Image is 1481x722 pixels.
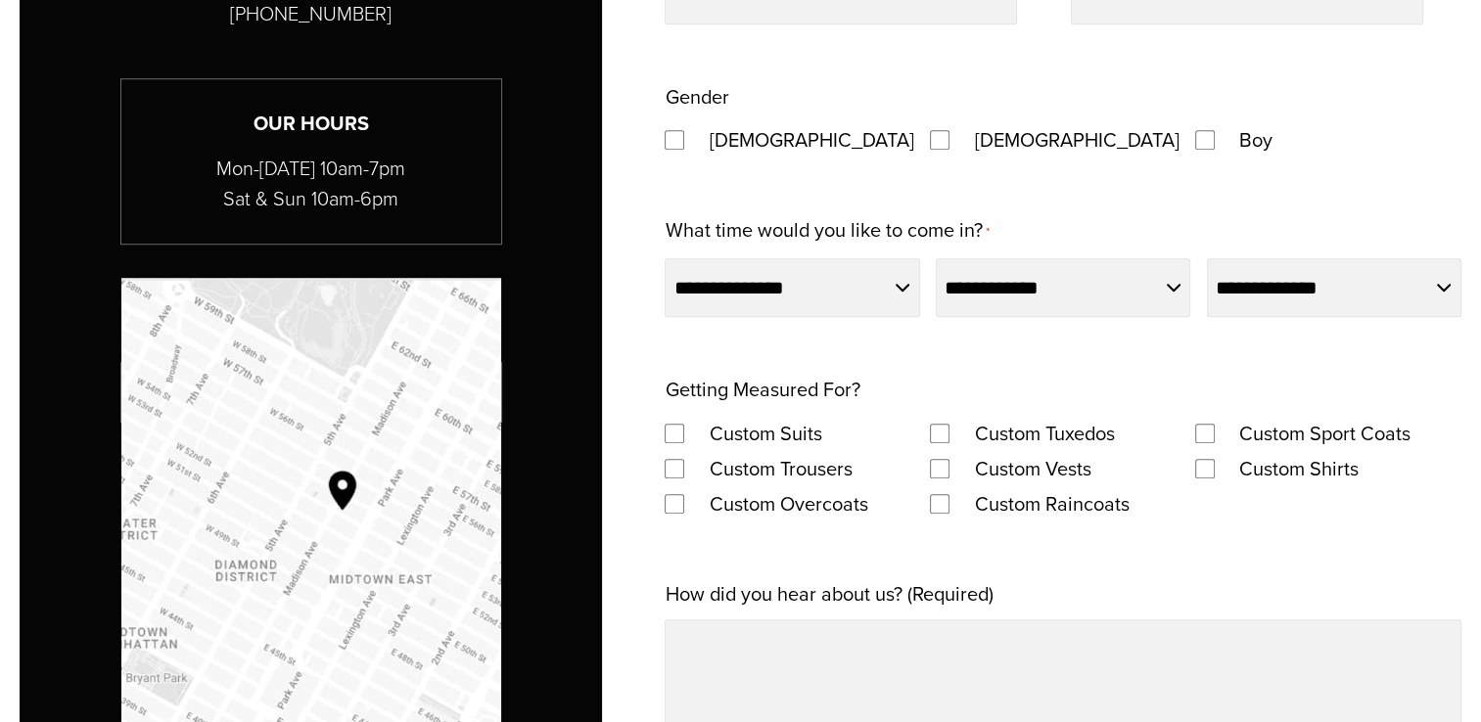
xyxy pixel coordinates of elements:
[121,154,501,214] p: Mon-[DATE] 10am-7pm Sat & Sun 10am-6pm
[689,416,841,451] label: Custom Suits
[689,122,923,158] label: [DEMOGRAPHIC_DATA]
[689,486,887,521] label: Custom Overcoats
[954,122,1188,158] label: [DEMOGRAPHIC_DATA]
[121,109,501,139] h3: Our Hours
[665,212,989,250] label: What time would you like to come in?
[689,451,871,486] label: Custom Trousers
[1220,416,1430,451] label: Custom Sport Coats
[665,576,993,611] label: How did you hear about us? (Required)
[954,451,1110,486] label: Custom Vests
[1220,122,1292,158] label: Boy
[954,486,1148,521] label: Custom Raincoats
[665,79,728,114] legend: Gender
[665,372,859,407] legend: Getting Measured For?
[954,416,1134,451] label: Custom Tuxedos
[1220,451,1378,486] label: Custom Shirts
